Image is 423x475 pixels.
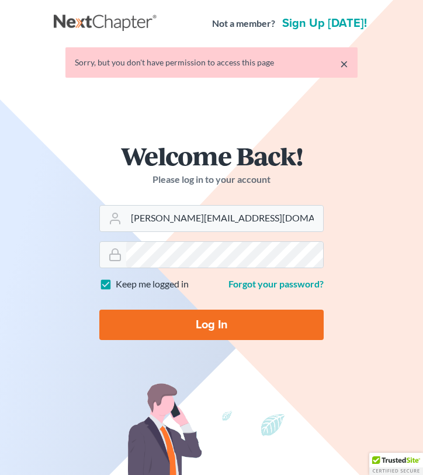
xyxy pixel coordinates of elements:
[340,57,348,71] a: ×
[116,278,189,291] label: Keep me logged in
[369,453,423,475] div: TrustedSite Certified
[75,57,348,68] div: Sorry, but you don't have permission to access this page
[126,206,323,231] input: Email Address
[99,310,324,340] input: Log In
[99,143,324,168] h1: Welcome Back!
[280,18,369,29] a: Sign up [DATE]!
[212,17,275,30] strong: Not a member?
[228,278,324,289] a: Forgot your password?
[99,173,324,186] p: Please log in to your account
